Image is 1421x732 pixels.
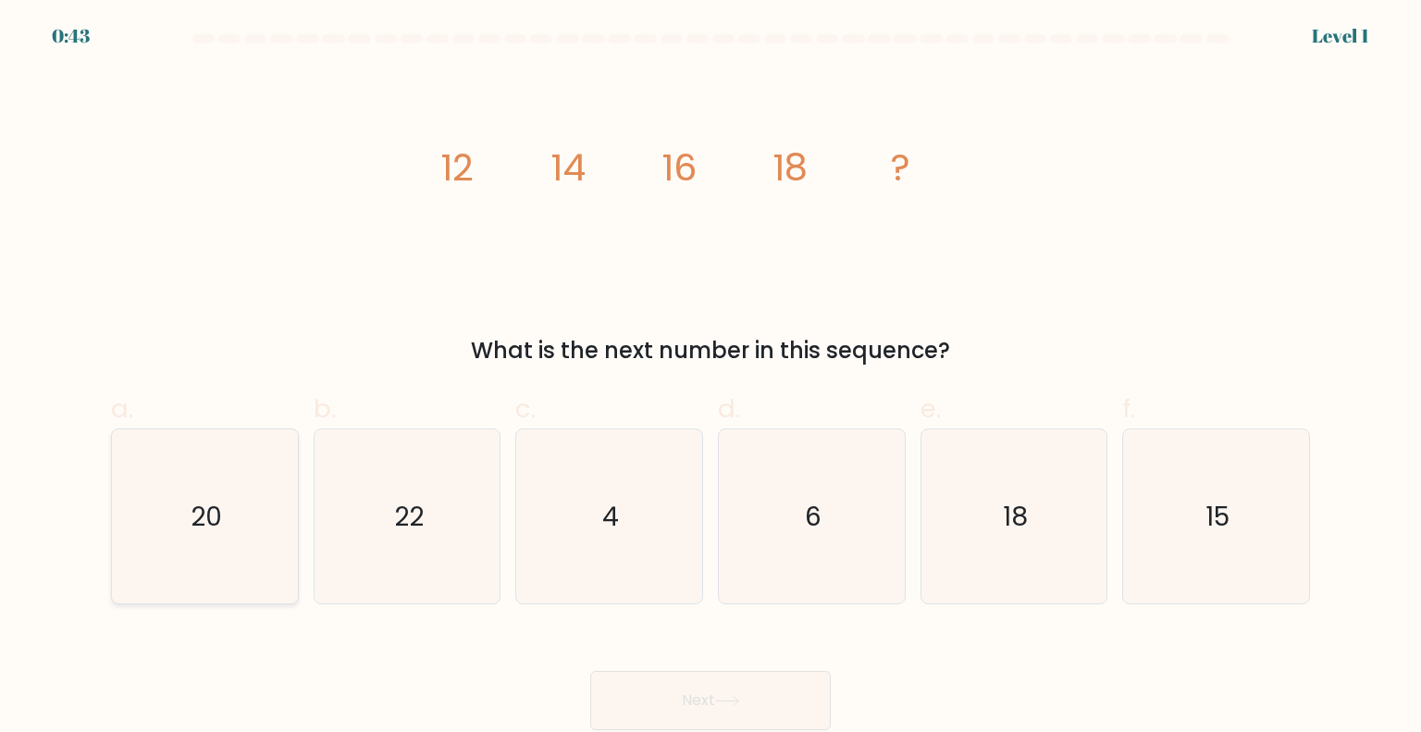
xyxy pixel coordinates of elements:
[805,497,822,534] text: 6
[718,391,740,427] span: d.
[122,334,1299,367] div: What is the next number in this sequence?
[661,142,697,193] tspan: 16
[52,22,90,50] div: 0:43
[1312,22,1369,50] div: Level 1
[191,497,222,534] text: 20
[772,142,808,193] tspan: 18
[1003,497,1028,534] text: 18
[603,497,620,534] text: 4
[1122,391,1135,427] span: f.
[440,142,474,193] tspan: 12
[921,391,941,427] span: e.
[111,391,133,427] span: a.
[590,671,831,730] button: Next
[394,497,424,534] text: 22
[314,391,336,427] span: b.
[892,142,911,193] tspan: ?
[515,391,536,427] span: c.
[1205,497,1229,534] text: 15
[550,142,586,193] tspan: 14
